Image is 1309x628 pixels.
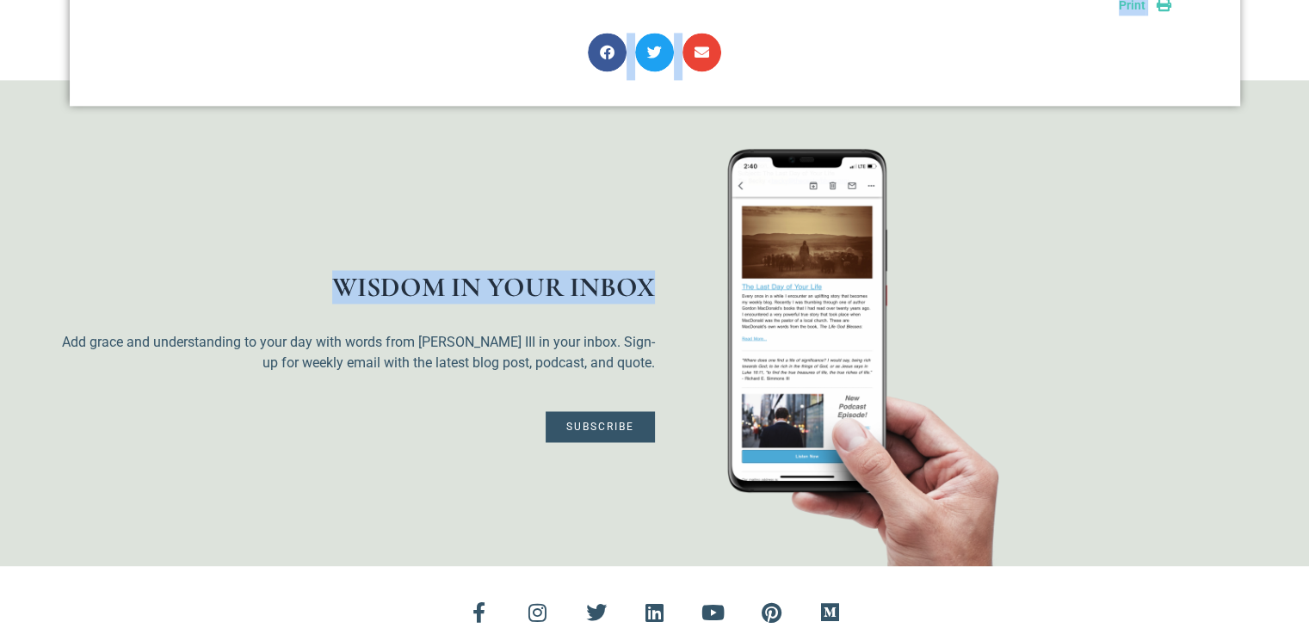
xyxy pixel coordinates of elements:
[635,33,674,71] div: Share on twitter
[61,332,655,373] p: Add grace and understanding to your day with words from [PERSON_NAME] III in your inbox. Sign-up ...
[546,411,655,442] a: Subscribe
[61,274,655,301] h1: WISDOM IN YOUR INBOX
[588,33,627,71] div: Share on facebook
[566,422,634,432] span: Subscribe
[682,33,721,71] div: Share on email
